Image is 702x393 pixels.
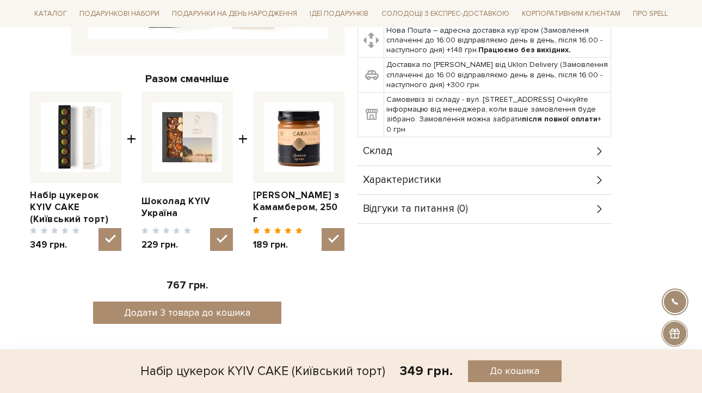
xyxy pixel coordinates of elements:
button: До кошика [468,360,562,382]
b: Працюємо без вихідних. [478,45,571,54]
span: 767 грн. [167,279,208,292]
a: Набір цукерок KYIV CAKE (Київський торт) [30,189,121,225]
span: + [238,91,248,251]
div: Разом смачніше [30,72,344,86]
img: Набір цукерок KYIV CAKE (Київський торт) [41,102,110,172]
a: Каталог [30,5,71,22]
span: Склад [363,146,392,156]
span: 189 грн. [253,239,303,251]
a: [PERSON_NAME] з Камамбером, 250 г [253,189,344,225]
span: 349 грн. [30,239,79,251]
img: Карамель з Камамбером, 250 г [264,102,334,172]
a: Корпоративним клієнтам [518,5,625,22]
div: Набір цукерок KYIV CAKE (Київський торт) [140,360,385,382]
a: Подарункові набори [75,5,164,22]
span: + [127,91,136,251]
div: 349 грн. [400,363,453,379]
span: 229 грн. [141,239,191,251]
span: Відгуки та питання (0) [363,204,468,214]
b: після повної оплати [522,114,598,124]
td: Самовивіз зі складу - вул. [STREET_ADDRESS] Очікуйте інформацію від менеджера, коли ваше замовлен... [384,93,611,137]
td: Нова Пошта – адресна доставка кур'єром (Замовлення сплаченні до 16:00 відправляємо день в день, п... [384,23,611,58]
a: Про Spell [629,5,672,22]
button: Додати 3 товара до кошика [93,302,282,324]
span: До кошика [490,365,539,377]
a: Шоколад KYIV Україна [141,195,233,219]
a: Ідеї подарунків [305,5,373,22]
img: Шоколад KYIV Україна [152,102,222,172]
a: Солодощі з експрес-доставкою [377,4,514,23]
td: Доставка по [PERSON_NAME] від Uklon Delivery (Замовлення сплаченні до 16:00 відправляємо день в д... [384,58,611,93]
a: Подарунки на День народження [168,5,301,22]
span: Характеристики [363,175,441,185]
